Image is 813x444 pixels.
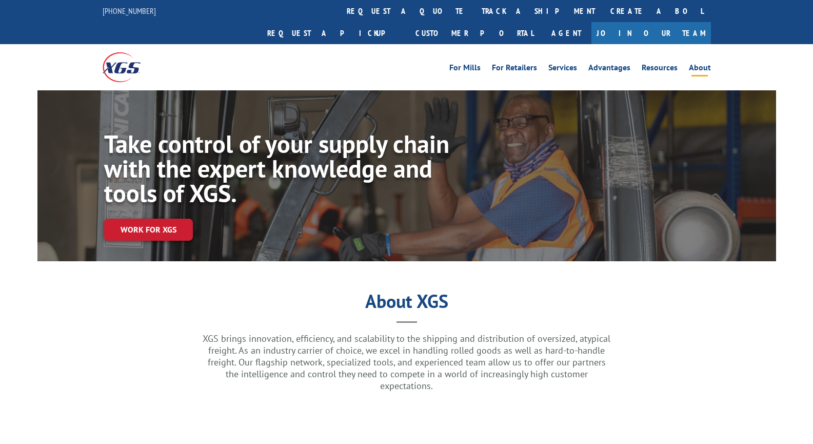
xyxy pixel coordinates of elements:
p: XGS brings innovation, efficiency, and scalability to the shipping and distribution of oversized,... [202,333,612,392]
h1: About XGS [82,294,732,314]
a: [PHONE_NUMBER] [103,6,156,16]
a: For Mills [449,64,481,75]
a: For Retailers [492,64,537,75]
a: Services [548,64,577,75]
a: About [689,64,711,75]
a: Agent [541,22,591,44]
a: Join Our Team [591,22,711,44]
h1: Take control of your supply chain with the expert knowledge and tools of XGS. [104,131,452,210]
a: Customer Portal [408,22,541,44]
a: Work for XGS [104,219,193,241]
a: Resources [642,64,678,75]
a: Request a pickup [260,22,408,44]
a: Advantages [588,64,630,75]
